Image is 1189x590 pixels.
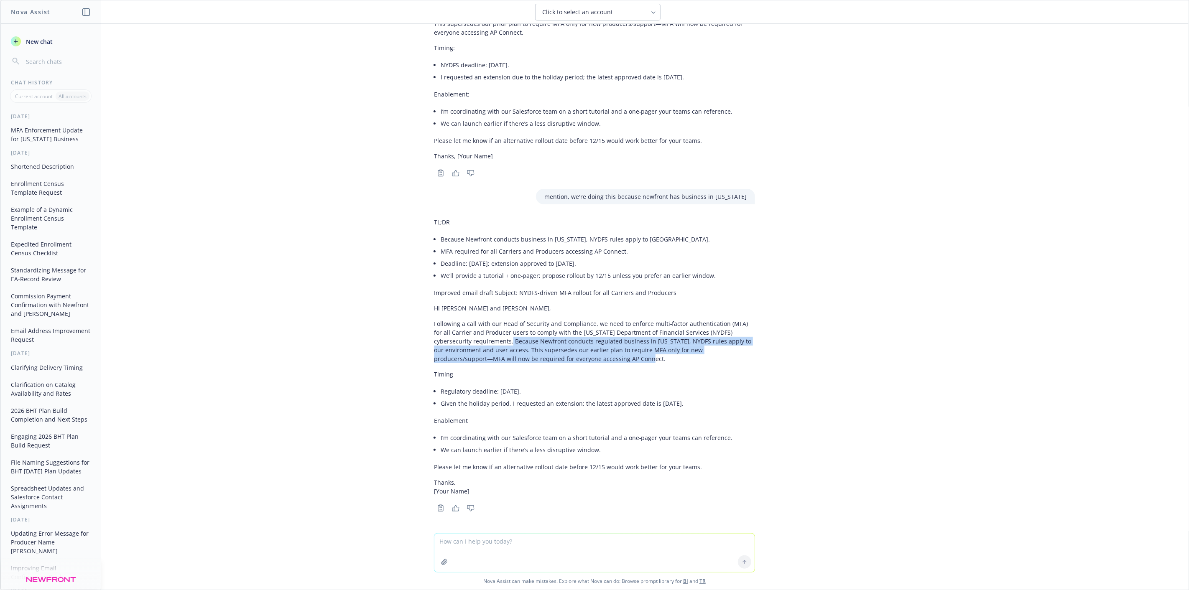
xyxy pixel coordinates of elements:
[8,237,94,260] button: Expedited Enrollment Census Checklist
[434,370,755,379] p: Timing
[441,257,755,270] li: Deadline: [DATE]; extension approved to [DATE].
[441,444,755,456] li: We can launch earlier if there’s a less disruptive window.
[1,149,101,156] div: [DATE]
[441,71,755,83] li: I requested an extension due to the holiday period; the latest approved date is [DATE].
[434,478,755,496] p: Thanks, [Your Name]
[8,177,94,199] button: Enrollment Census Template Request
[1,350,101,357] div: [DATE]
[24,56,91,67] input: Search chats
[434,152,755,160] p: Thanks, [Your Name]
[441,385,755,397] li: Regulatory deadline: [DATE].
[683,577,688,585] a: BI
[1,516,101,523] div: [DATE]
[434,463,755,471] p: Please let me know if an alternative rollout date before 12/15 would work better for your teams.
[1,113,101,120] div: [DATE]
[434,288,755,297] p: Improved email draft Subject: NYDFS-driven MFA rollout for all Carriers and Producers
[8,455,94,478] button: File Naming Suggestions for BHT [DATE] Plan Updates
[441,105,755,117] li: I’m coordinating with our Salesforce team on a short tutorial and a one‑pager your teams can refe...
[1,79,101,86] div: Chat History
[437,504,444,512] svg: Copy to clipboard
[59,93,87,100] p: All accounts
[8,324,94,346] button: Email Address Improvement Request
[8,203,94,234] button: Example of a Dynamic Enrollment Census Template
[535,4,661,20] button: Click to select an account
[8,289,94,320] button: Commission Payment Confirmation with Newfront and [PERSON_NAME]
[8,34,94,49] button: New chat
[8,160,94,173] button: Shortened Description
[15,93,53,100] p: Current account
[464,502,477,514] button: Thumbs down
[8,404,94,426] button: 2026 BHT Plan Build Completion and Next Steps
[464,167,477,179] button: Thumbs down
[441,59,755,71] li: NYDFS deadline: [DATE].
[441,397,755,409] li: Given the holiday period, I requested an extension; the latest approved date is [DATE].
[441,432,755,444] li: I’m coordinating with our Salesforce team on a short tutorial and a one‑pager your teams can refe...
[441,245,755,257] li: MFA required for all Carriers and Producers accessing AP Connect.
[8,526,94,558] button: Updating Error Message for Producer Name [PERSON_NAME]
[434,136,755,145] p: Please let me know if an alternative rollout date before 12/15 would work better for your teams.
[8,481,94,513] button: Spreadsheet Updates and Salesforce Contact Assignments
[8,378,94,400] button: Clarification on Catalog Availability and Rates
[434,319,755,363] p: Following a call with our Head of Security and Compliance, we need to enforce multi‑factor authen...
[11,8,50,16] h1: Nova Assist
[434,304,755,313] p: Hi [PERSON_NAME] and [PERSON_NAME],
[542,8,613,16] span: Click to select an account
[699,577,706,585] a: TR
[4,572,1185,590] span: Nova Assist can make mistakes. Explore what Nova can do: Browse prompt library for and
[441,233,755,245] li: Because Newfront conducts business in [US_STATE], NYDFS rules apply to [GEOGRAPHIC_DATA].
[441,117,755,130] li: We can launch earlier if there’s a less disruptive window.
[544,192,747,201] p: mention, we're doing this because newfront has business in [US_STATE]
[434,218,755,226] p: TL;DR
[434,416,755,425] p: Enablement
[8,123,94,146] button: MFA Enforcement Update for [US_STATE] Business
[24,37,53,46] span: New chat
[441,270,755,282] li: We’ll provide a tutorial + one‑pager; propose rollout by 12/15 unless you prefer an earlier window.
[434,43,755,52] p: Timing:
[8,561,94,584] button: Improving Email Confirmation Reply
[434,90,755,99] p: Enablement:
[8,361,94,374] button: Clarifying Delivery Timing
[437,169,444,177] svg: Copy to clipboard
[8,430,94,452] button: Engaging 2026 BHT Plan Build Request
[8,263,94,286] button: Standardizing Message for EA-Record Review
